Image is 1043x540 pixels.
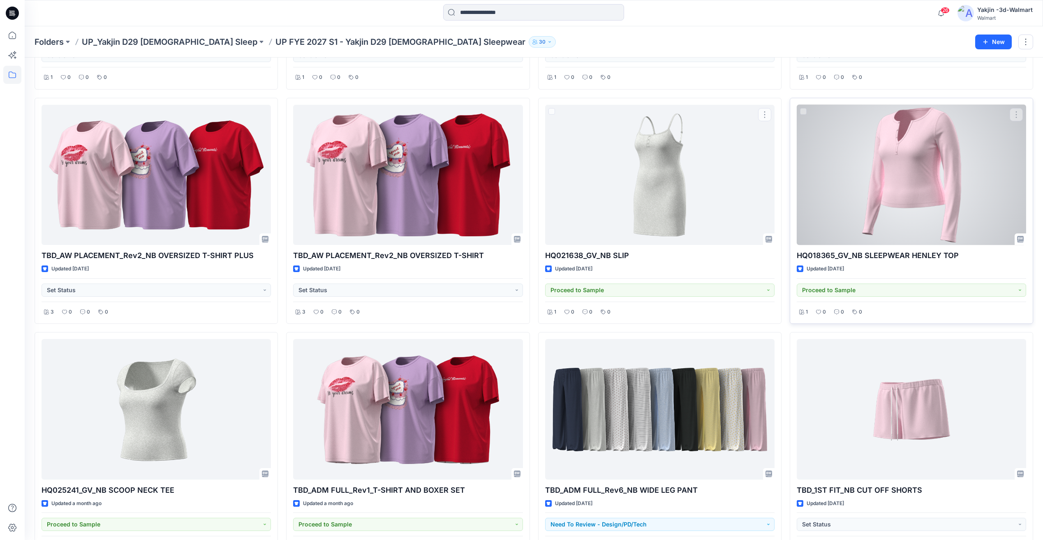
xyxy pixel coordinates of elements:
p: 0 [338,308,342,316]
p: TBD_1ST FIT_NB CUT OFF SHORTS [797,485,1026,496]
p: 0 [355,73,358,82]
a: UP_Yakjin D29 [DEMOGRAPHIC_DATA] Sleep [82,36,257,48]
p: HQ018365_GV_NB SLEEPWEAR HENLEY TOP [797,250,1026,261]
a: HQ018365_GV_NB SLEEPWEAR HENLEY TOP [797,105,1026,245]
p: Updated [DATE] [51,265,89,273]
a: Folders [35,36,64,48]
p: 0 [87,308,90,316]
p: 0 [841,308,844,316]
p: 30 [539,37,546,46]
p: 0 [823,308,826,316]
p: TBD_AW PLACEMENT_Rev2_NB OVERSIZED T-SHIRT [293,250,523,261]
p: HQ025241_GV_NB SCOOP NECK TEE [42,485,271,496]
p: TBD_AW PLACEMENT_Rev2_NB OVERSIZED T-SHIRT PLUS [42,250,271,261]
p: 1 [554,308,556,316]
p: 0 [69,308,72,316]
p: 0 [104,73,107,82]
p: 0 [67,73,71,82]
p: 1 [806,308,808,316]
a: TBD_1ST FIT_NB CUT OFF SHORTS [797,339,1026,479]
p: 0 [571,308,574,316]
p: 0 [859,308,862,316]
p: 1 [51,73,53,82]
p: 0 [86,73,89,82]
button: 30 [529,36,556,48]
div: Yakjin -3d-Walmart [977,5,1033,15]
img: avatar [957,5,974,21]
button: New [975,35,1012,49]
p: 3 [302,308,305,316]
p: 0 [859,73,862,82]
p: Updated [DATE] [807,265,844,273]
p: 0 [319,73,322,82]
p: 0 [337,73,340,82]
p: Updated [DATE] [555,265,592,273]
p: UP FYE 2027 S1 - Yakjin D29 [DEMOGRAPHIC_DATA] Sleepwear [275,36,525,48]
p: Updated [DATE] [555,499,592,508]
p: Updated a month ago [51,499,102,508]
a: HQ025241_GV_NB SCOOP NECK TEE [42,339,271,479]
p: 0 [571,73,574,82]
a: TBD_ADM FULL_Rev6_NB WIDE LEG PANT [545,339,775,479]
p: 0 [356,308,360,316]
p: 0 [607,308,611,316]
p: 0 [823,73,826,82]
p: 0 [607,73,611,82]
p: 3 [51,308,54,316]
span: 26 [941,7,950,14]
a: TBD_AW PLACEMENT_Rev2_NB OVERSIZED T-SHIRT PLUS [42,105,271,245]
p: 0 [589,308,592,316]
p: 0 [841,73,844,82]
p: 0 [320,308,324,316]
div: Walmart [977,15,1033,21]
p: 1 [302,73,304,82]
p: Updated [DATE] [303,265,340,273]
p: HQ021638_GV_NB SLIP [545,250,775,261]
p: 0 [105,308,108,316]
p: Updated a month ago [303,499,353,508]
a: TBD_AW PLACEMENT_Rev2_NB OVERSIZED T-SHIRT [293,105,523,245]
p: TBD_ADM FULL_Rev1_T-SHIRT AND BOXER SET [293,485,523,496]
p: 0 [589,73,592,82]
a: TBD_ADM FULL_Rev1_T-SHIRT AND BOXER SET [293,339,523,479]
p: TBD_ADM FULL_Rev6_NB WIDE LEG PANT [545,485,775,496]
p: 1 [554,73,556,82]
p: Updated [DATE] [807,499,844,508]
a: HQ021638_GV_NB SLIP [545,105,775,245]
p: 1 [806,73,808,82]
